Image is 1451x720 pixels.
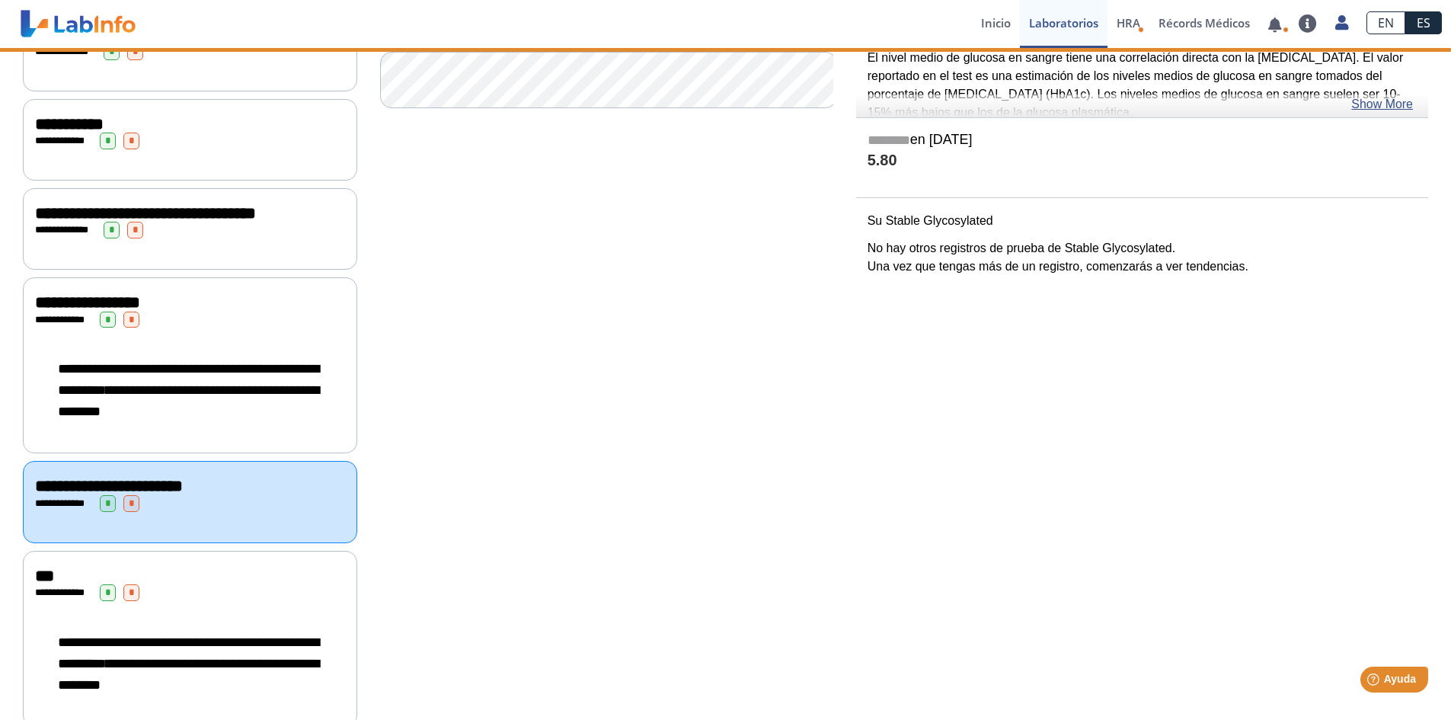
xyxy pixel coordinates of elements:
[1366,11,1405,34] a: EN
[868,152,1417,171] h4: 5.80
[1117,15,1140,30] span: HRA
[868,132,1417,149] h5: en [DATE]
[1315,661,1434,703] iframe: Help widget launcher
[1405,11,1442,34] a: ES
[868,212,1417,230] p: Su Stable Glycosylated
[868,239,1417,276] p: No hay otros registros de prueba de Stable Glycosylated. Una vez que tengas más de un registro, c...
[868,49,1417,122] p: El nivel medio de glucosa en sangre tiene una correlación directa con la [MEDICAL_DATA]. El valor...
[1351,95,1413,114] a: Show More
